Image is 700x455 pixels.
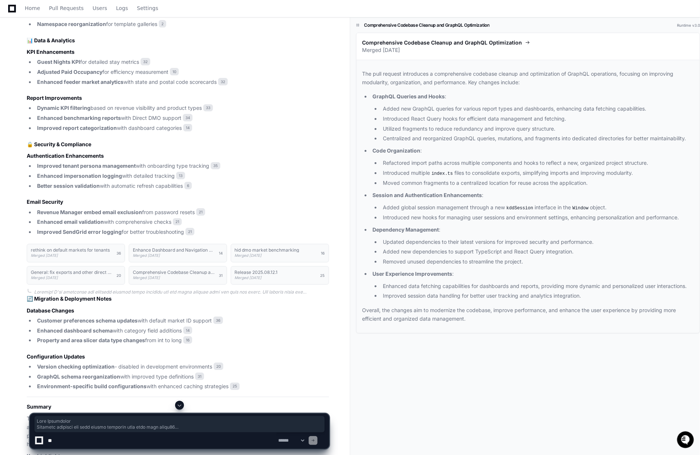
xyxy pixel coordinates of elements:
[31,248,110,252] h1: rethink on default markets for tenants
[381,105,694,113] li: Added new GraphQL queries for various report types and dashboards, enhancing data fetching capabi...
[133,275,160,280] span: Merged [DATE]
[381,292,694,300] li: Improved session data handling for better user tracking and analytics integration.
[372,191,694,200] p: :
[35,162,329,170] li: with onboarding type tracking
[381,282,694,291] li: Enhanced data fetching capabilities for dashboards and reports, providing more dynamic and person...
[505,205,535,212] code: kddSession
[321,250,325,256] span: 16
[31,270,113,275] h1: General: fix exports and other direct request authorization
[35,208,329,217] li: from password resets
[235,275,262,280] span: Merged [DATE]
[35,172,329,180] li: with detailed tracking
[677,23,700,28] div: Runtime v3.0
[7,7,22,22] img: PlayerZero
[33,62,102,68] div: We're available if you need us!
[116,272,121,278] span: 20
[25,6,40,10] span: Home
[372,93,445,99] strong: GraphQL Queries and Hooks
[27,37,329,44] h2: 📊 Data & Analytics
[126,57,135,66] button: Start new chat
[235,270,278,275] h1: Release 2025.08.12.1
[7,81,47,86] div: Past conversations
[185,228,194,235] span: 21
[235,253,262,258] span: Merged [DATE]
[27,152,329,160] h3: Authentication Enhancements
[7,92,19,104] img: Animesh Koratana
[37,59,80,65] strong: Guest Nights KPI
[35,114,329,122] li: with Direct DMO support
[159,20,166,27] span: 2
[381,125,694,133] li: Utilized fragments to reduce redundancy and improve query structure.
[381,213,694,222] li: Introduced new hooks for managing user sessions and environment settings, enhancing personalizati...
[184,182,192,189] span: 6
[195,373,204,380] span: 31
[34,289,329,295] div: Loremip! D'si ametconse adi elitsedd eiusmod tempo incididu utl etd magna aliquae admi ven quis n...
[37,209,142,215] strong: Revenue Manager embed email exclusion
[37,337,145,343] strong: Property and area slicer data type changes
[372,270,694,278] p: :
[37,79,124,85] strong: Enhanced feeder market analytics
[49,6,83,10] span: Pull Requests
[31,275,58,280] span: Merged [DATE]
[381,115,694,123] li: Introduced React Query hooks for efficient data management and fetching.
[133,248,216,252] h1: Enhance Dashboard and Navigation Services for Performance Optimization & added category to dashbo...
[219,272,223,278] span: 31
[571,205,590,212] code: Window
[35,182,329,190] li: with automatic refresh capabilities
[430,170,454,177] code: index.ts
[27,266,125,285] button: General: fix exports and other direct request authorizationMerged [DATE]20
[381,238,694,246] li: Updated dependencies to their latest versions for improved security and performance.
[362,306,694,323] p: Overall, the changes aim to modernize the codebase, improve performance, and enhance the user exp...
[230,383,240,390] span: 25
[213,317,223,324] span: 36
[231,266,329,285] button: Release 2025.08.12.1Merged [DATE]25
[35,336,329,345] li: from int to long
[372,92,694,101] p: :
[74,116,90,121] span: Pylon
[35,363,329,371] li: - disabled in development environments
[214,363,223,370] span: 20
[219,250,223,256] span: 14
[364,22,490,28] h1: Comprehensive Codebase Cleanup and GraphQL Optimization
[62,99,64,105] span: •
[183,124,192,131] span: 14
[35,68,329,76] li: for efficiency measurement
[27,307,329,314] h3: Database Changes
[37,173,122,179] strong: Enhanced impersonation logging
[203,104,213,112] span: 33
[235,248,299,252] h1: hid dmo market benchmarking
[196,208,205,216] span: 21
[372,226,694,234] p: :
[23,99,60,105] span: [PERSON_NAME]
[176,172,185,179] span: 13
[372,147,420,154] strong: Code Organization
[115,79,135,88] button: See all
[116,6,128,10] span: Logs
[381,169,694,178] li: Introduced multiple files to consolidate exports, simplifying imports and improving modularity.
[52,115,90,121] a: Powered byPylon
[211,162,220,170] span: 35
[35,373,329,381] li: with improved type definitions
[381,248,694,256] li: Added new dependencies to support TypeScript and React Query integration.
[35,20,329,29] li: for template galleries
[37,219,104,225] strong: Enhanced email validation
[16,55,29,68] img: 7525507653686_35a1cc9e00a5807c6d71_72.png
[37,115,121,121] strong: Enhanced benchmarking reports
[7,55,21,68] img: 1736555170064-99ba0984-63c1-480f-8ee9-699278ef63ed
[133,270,216,275] h1: Comprehensive Codebase Cleanup and GraphQL Optimization
[93,6,107,10] span: Users
[27,295,329,302] h2: 🔄 Migration & Deployment Notes
[15,99,21,105] img: 1736555170064-99ba0984-63c1-480f-8ee9-699278ef63ed
[35,317,329,325] li: with default market ID support
[27,198,329,206] h3: Email Security
[37,229,122,235] strong: Improved SendGrid error logging
[31,253,58,258] span: Merged [DATE]
[362,39,522,46] span: Comprehensive Codebase Cleanup and GraphQL Optimization
[141,58,150,65] span: 32
[137,6,158,10] span: Settings
[37,105,91,111] strong: Dynamic KPI filtering
[381,134,694,143] li: Centralized and reorganized GraphQL queries, mutations, and fragments into dedicated directories ...
[37,373,120,380] strong: GraphQL schema reorganization
[27,244,125,262] button: rethink on default markets for tenantsMerged [DATE]36
[35,218,329,226] li: with comprehensive checks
